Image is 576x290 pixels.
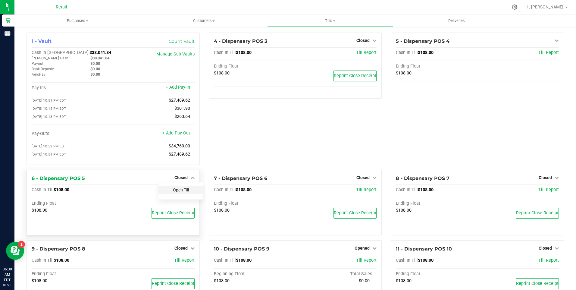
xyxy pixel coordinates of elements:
span: $108.00 [396,278,412,283]
span: Closed [174,175,188,180]
span: 4 - Dispensary POS 3 [214,38,267,44]
span: $108.00 [236,187,252,192]
p: 06:30 AM EDT [3,266,12,283]
span: AeroPay: [32,72,46,77]
a: Till Report [538,258,559,263]
span: $108.00 [214,278,230,283]
span: Closed [539,246,552,251]
span: $0.00 [90,61,100,66]
span: $108.00 [418,187,434,192]
a: Till Report [174,258,195,263]
inline-svg: Retail [5,17,11,24]
a: Manage Sub-Vaults [156,52,195,57]
span: Cash In [GEOGRAPHIC_DATA]: [32,50,89,55]
div: Ending Float [396,64,477,69]
span: $108.00 [396,71,412,76]
span: Cash In Till [214,187,236,192]
a: Deliveries [393,14,520,27]
span: Cash In Till [396,258,418,263]
span: $301.90 [174,106,190,111]
span: $108.00 [54,258,69,263]
a: Customers [141,14,267,27]
span: Tills [268,18,393,24]
inline-svg: Reports [5,30,11,36]
span: $108.00 [418,258,434,263]
span: Cash In Till [32,187,54,192]
span: $108.00 [236,258,252,263]
span: Purchases [14,18,141,24]
a: Till Report [356,258,377,263]
a: Till Report [538,50,559,55]
div: Ending Float [32,201,113,206]
span: Closed [539,175,552,180]
span: Reprint Close Receipt [334,73,376,78]
span: $263.64 [174,114,190,119]
span: [PERSON_NAME] Cash: [32,56,69,60]
iframe: Resource center [6,242,24,260]
span: Reprint Close Receipt [152,281,194,286]
span: Reprint Close Receipt [516,281,559,286]
span: $27,489.62 [169,98,190,103]
a: Tills [267,14,393,27]
span: $108.00 [32,208,47,213]
span: $108.00 [32,278,47,283]
span: $0.00 [359,278,370,283]
iframe: Resource center unread badge [18,241,25,248]
a: Open Till [173,188,189,192]
span: 1 - Vault [32,38,52,44]
div: Ending Float [32,271,113,277]
button: Reprint Close Receipt [152,278,195,289]
span: [DATE] 10:13 PM EDT [32,115,66,119]
button: Reprint Close Receipt [152,208,195,219]
span: Cash In Till [214,50,236,55]
span: 6 - Dispensary POS 5 [32,175,85,181]
div: Manage settings [511,4,518,10]
span: Reprint Close Receipt [152,210,194,216]
span: $108.00 [418,50,434,55]
span: Till Report [356,50,377,55]
a: Count Vault [169,39,195,44]
span: Reprint Close Receipt [334,210,376,216]
span: 7 - Dispensary POS 6 [214,175,267,181]
div: Ending Float [214,201,295,206]
span: 10 - Dispensary POS 9 [214,246,269,252]
span: Cash In Till [396,50,418,55]
span: $0.00 [90,67,100,71]
span: 9 - Dispensary POS 8 [32,246,85,252]
div: Beginning Float [214,271,295,277]
button: Reprint Close Receipt [333,71,377,81]
span: $108.00 [214,71,230,76]
span: $108.00 [214,208,230,213]
span: Closed [174,246,188,251]
button: Reprint Close Receipt [516,208,559,219]
span: $38,041.84 [90,56,109,60]
span: 11 - Dispensary POS 10 [396,246,452,252]
div: Pay-Ins [32,85,113,91]
span: Cash In Till [214,258,236,263]
p: 08/28 [3,283,12,287]
span: Bank Deposit: [32,67,54,71]
span: Cash In Till [396,187,418,192]
span: $108.00 [396,208,412,213]
span: Reprint Close Receipt [516,210,559,216]
div: Ending Float [396,201,477,206]
a: Purchases [14,14,141,27]
span: 8 - Dispensary POS 7 [396,175,449,181]
span: Closed [356,38,370,43]
span: $0.00 [90,72,100,77]
div: Pay-Outs [32,131,113,137]
button: Reprint Close Receipt [333,208,377,219]
span: 5 - Dispensary POS 4 [396,38,449,44]
div: Total Sales [295,271,377,277]
span: $34,760.00 [169,143,190,149]
button: Reprint Close Receipt [516,278,559,289]
span: [DATE] 10:52 PM EDT [32,144,66,148]
a: Till Report [356,187,377,192]
span: Deliveries [440,18,473,24]
span: $27,489.62 [169,152,190,157]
